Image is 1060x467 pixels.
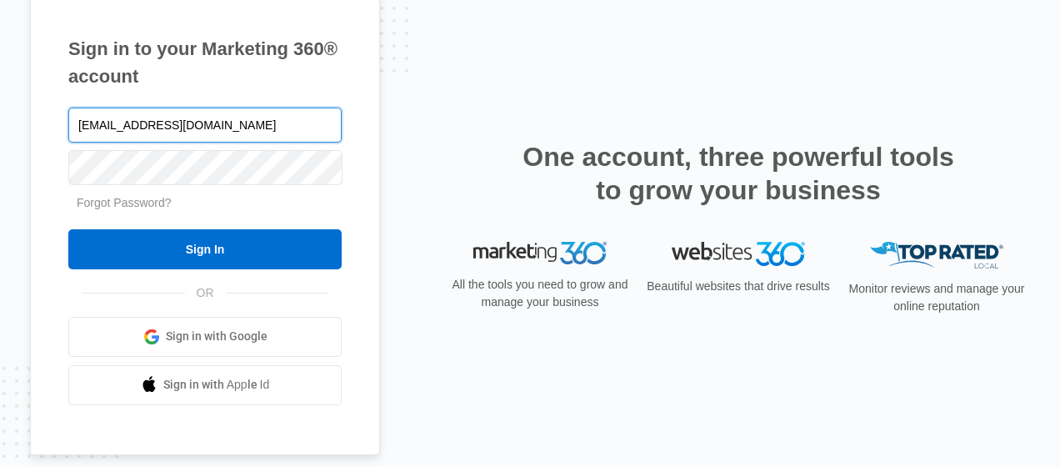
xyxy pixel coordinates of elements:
a: Forgot Password? [77,196,172,209]
input: Email [68,108,342,143]
p: All the tools you need to grow and manage your business [447,276,633,311]
img: Top Rated Local [870,242,1003,269]
img: Marketing 360 [473,242,607,265]
input: Sign In [68,229,342,269]
h1: Sign in to your Marketing 360® account [68,35,342,90]
a: Sign in with Apple Id [68,365,342,405]
a: Sign in with Google [68,317,342,357]
span: Sign in with Google [166,328,267,345]
p: Monitor reviews and manage your online reputation [843,280,1030,315]
span: Sign in with Apple Id [163,376,270,394]
h2: One account, three powerful tools to grow your business [517,140,959,207]
p: Beautiful websites that drive results [645,278,832,295]
span: OR [185,284,226,302]
img: Websites 360 [672,242,805,266]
